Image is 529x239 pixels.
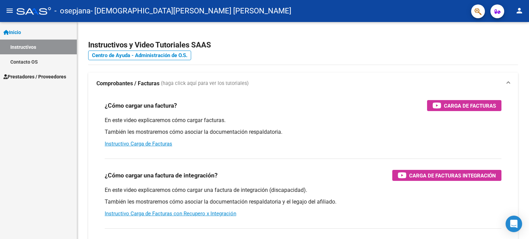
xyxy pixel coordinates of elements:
strong: Comprobantes / Facturas [96,80,159,87]
p: En este video explicaremos cómo cargar facturas. [105,117,501,124]
p: En este video explicaremos cómo cargar una factura de integración (discapacidad). [105,186,501,194]
h3: ¿Cómo cargar una factura? [105,101,177,110]
span: (haga click aquí para ver los tutoriales) [161,80,249,87]
span: - [DEMOGRAPHIC_DATA][PERSON_NAME] [PERSON_NAME] [91,3,291,19]
span: Prestadores / Proveedores [3,73,66,80]
h2: Instructivos y Video Tutoriales SAAS [88,39,518,52]
a: Centro de Ayuda - Administración de O.S. [88,51,191,60]
p: También les mostraremos cómo asociar la documentación respaldatoria y el legajo del afiliado. [105,198,501,206]
mat-icon: menu [6,7,14,15]
button: Carga de Facturas [427,100,501,111]
span: Carga de Facturas Integración [409,171,496,180]
h3: ¿Cómo cargar una factura de integración? [105,171,218,180]
span: Carga de Facturas [444,101,496,110]
a: Instructivo Carga de Facturas [105,141,172,147]
p: También les mostraremos cómo asociar la documentación respaldatoria. [105,128,501,136]
div: Open Intercom Messenger [506,216,522,232]
span: - osepjana [54,3,91,19]
a: Instructivo Carga de Facturas con Recupero x Integración [105,210,236,217]
mat-expansion-panel-header: Comprobantes / Facturas (haga click aquí para ver los tutoriales) [88,73,518,95]
span: Inicio [3,29,21,36]
mat-icon: person [515,7,523,15]
button: Carga de Facturas Integración [392,170,501,181]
